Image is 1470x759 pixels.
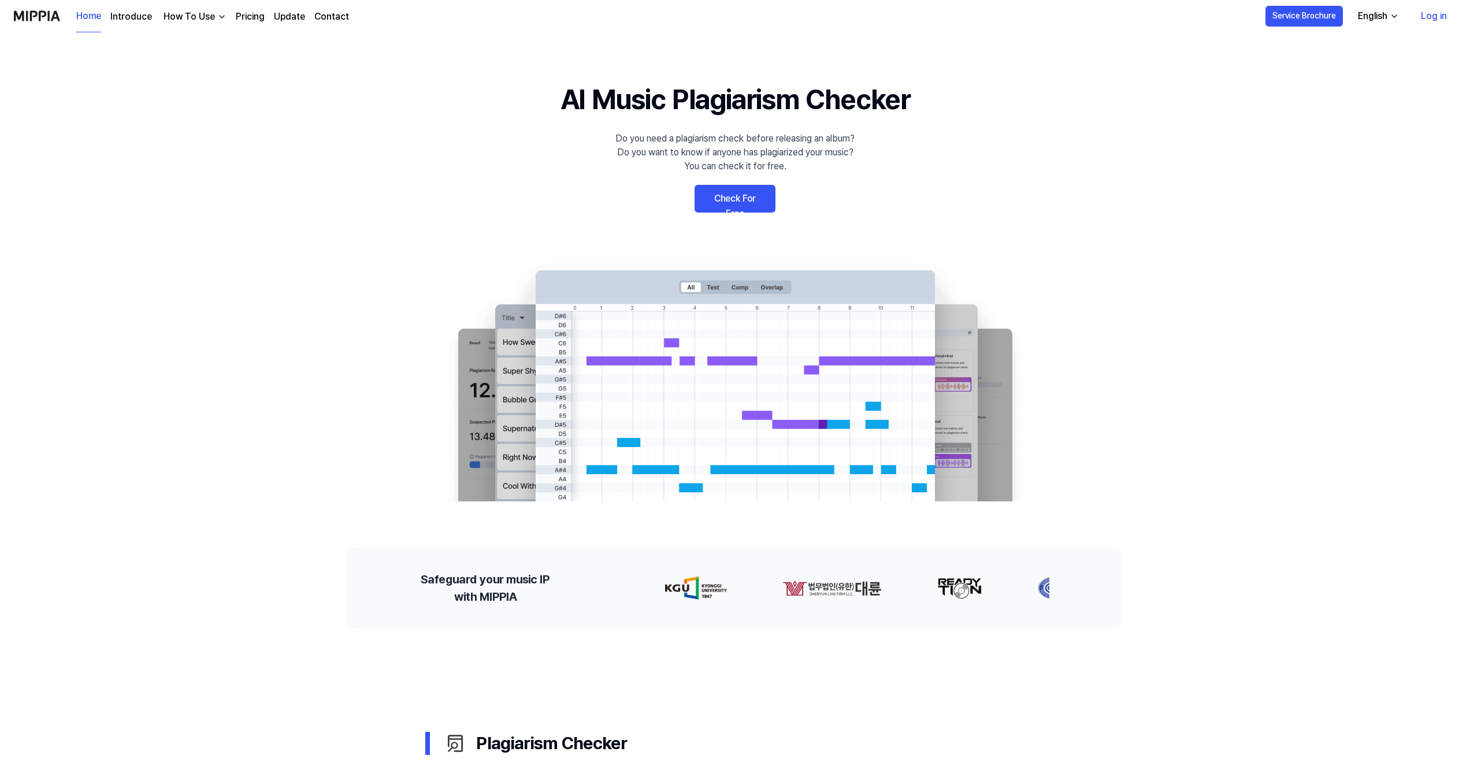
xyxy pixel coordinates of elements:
[110,10,152,24] a: Introduce
[274,10,305,24] a: Update
[161,10,217,24] div: How To Use
[236,10,265,24] a: Pricing
[161,10,227,24] button: How To Use
[588,576,650,600] img: partner-logo-0
[435,259,1035,501] img: main Image
[706,576,805,600] img: partner-logo-1
[421,571,550,605] h2: Safeguard your music IP with MIPPIA
[1349,5,1406,28] button: English
[961,576,997,600] img: partner-logo-3
[1356,9,1390,23] div: English
[560,79,910,120] h1: AI Music Plagiarism Checker
[76,1,101,32] a: Home
[615,132,855,173] div: Do you need a plagiarism check before releasing an album? Do you want to know if anyone has plagi...
[1265,6,1343,27] button: Service Brochure
[444,730,1045,756] div: Plagiarism Checker
[217,12,227,21] img: down
[314,10,349,24] a: Contact
[860,576,905,600] img: partner-logo-2
[695,185,775,213] a: Check For Free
